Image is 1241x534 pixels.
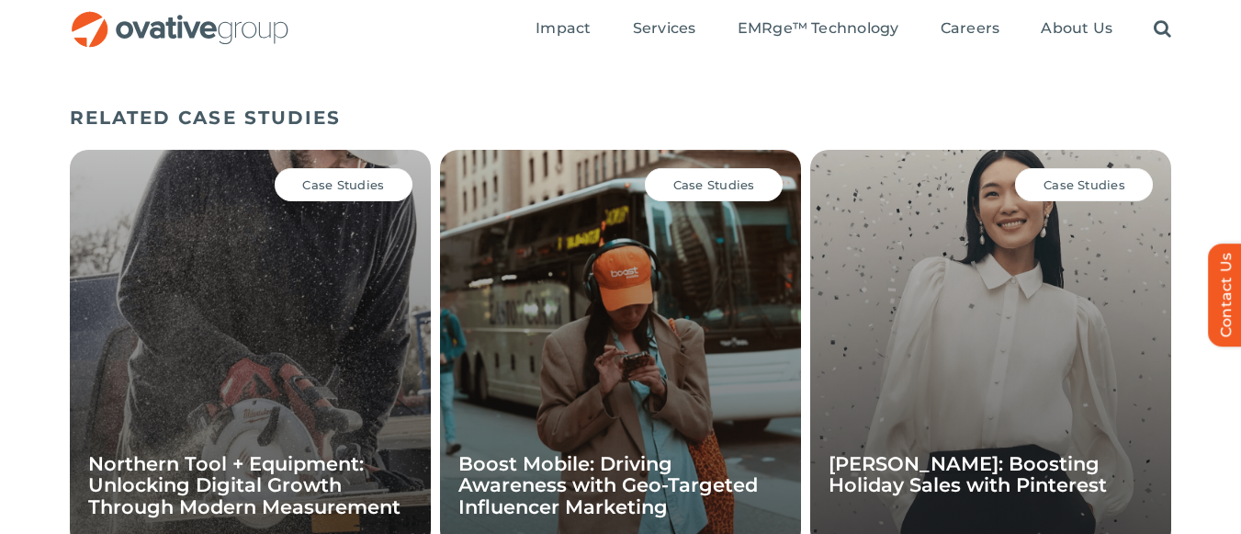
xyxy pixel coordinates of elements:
a: Boost Mobile: Driving Awareness with Geo-Targeted Influencer Marketing [458,452,758,517]
a: Search [1154,19,1171,40]
span: Careers [941,19,1000,38]
span: Services [633,19,696,38]
a: About Us [1041,19,1112,40]
a: EMRge™ Technology [738,19,899,40]
span: About Us [1041,19,1112,38]
a: Northern Tool + Equipment: Unlocking Digital Growth Through Modern Measurement [88,452,401,517]
a: [PERSON_NAME]: Boosting Holiday Sales with Pinterest [829,452,1107,496]
a: Services [633,19,696,40]
h5: RELATED CASE STUDIES [70,107,1172,129]
span: Impact [536,19,591,38]
a: Careers [941,19,1000,40]
a: OG_Full_horizontal_RGB [70,9,290,27]
span: EMRge™ Technology [738,19,899,38]
a: Impact [536,19,591,40]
